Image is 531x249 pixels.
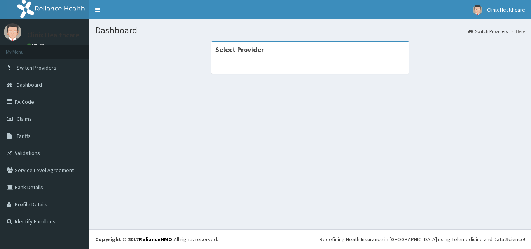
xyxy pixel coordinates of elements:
img: User Image [4,23,21,41]
a: RelianceHMO [139,236,172,243]
span: Tariffs [17,132,31,139]
span: Clinix Healthcare [487,6,525,13]
li: Here [508,28,525,35]
div: Redefining Heath Insurance in [GEOGRAPHIC_DATA] using Telemedicine and Data Science! [320,235,525,243]
span: Dashboard [17,81,42,88]
h1: Dashboard [95,25,525,35]
span: Switch Providers [17,64,56,71]
span: Claims [17,115,32,122]
p: Clinix Healthcare [27,31,79,38]
a: Switch Providers [468,28,508,35]
strong: Select Provider [215,45,264,54]
strong: Copyright © 2017 . [95,236,174,243]
footer: All rights reserved. [89,229,531,249]
a: Online [27,42,46,48]
img: User Image [473,5,482,15]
